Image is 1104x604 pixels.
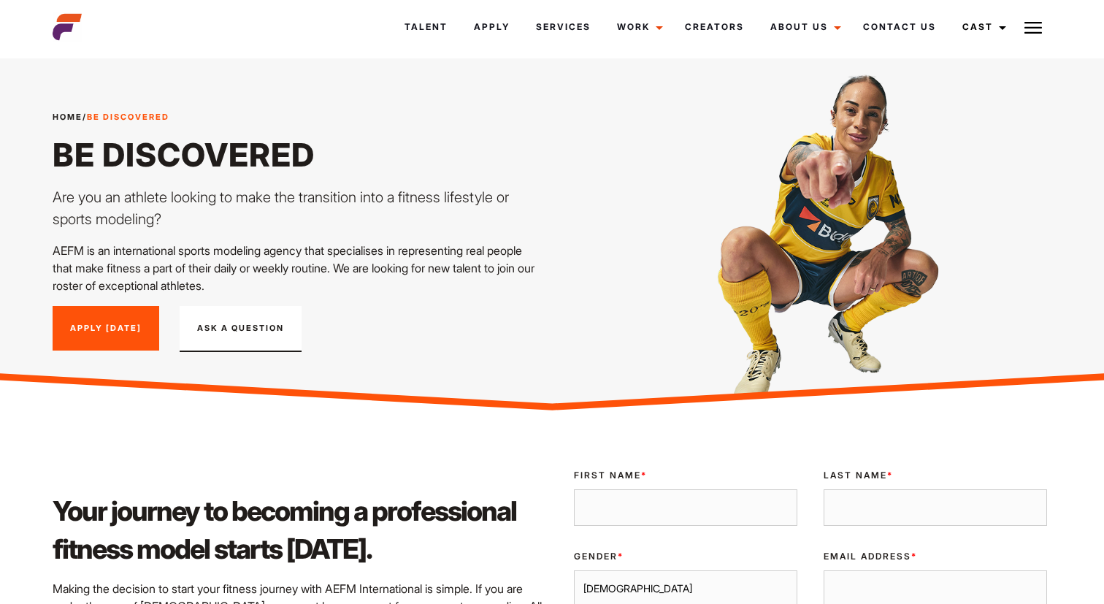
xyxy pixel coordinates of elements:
[53,242,543,294] p: AEFM is an international sports modeling agency that specialises in representing real people that...
[604,7,672,47] a: Work
[672,7,757,47] a: Creators
[53,306,159,351] a: Apply [DATE]
[574,550,797,563] label: Gender
[53,492,543,568] h2: Your journey to becoming a professional fitness model starts [DATE].
[53,186,543,230] p: Are you an athlete looking to make the transition into a fitness lifestyle or sports modeling?
[757,7,850,47] a: About Us
[180,306,302,353] button: Ask A Question
[850,7,949,47] a: Contact Us
[53,112,83,122] a: Home
[824,469,1047,482] label: Last Name
[87,112,169,122] strong: Be Discovered
[949,7,1015,47] a: Cast
[461,7,523,47] a: Apply
[53,12,82,42] img: cropped-aefm-brand-fav-22-square.png
[1024,19,1042,37] img: Burger icon
[574,469,797,482] label: First Name
[53,111,169,123] span: /
[391,7,461,47] a: Talent
[53,135,543,175] h1: Be Discovered
[523,7,604,47] a: Services
[824,550,1047,563] label: Email Address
